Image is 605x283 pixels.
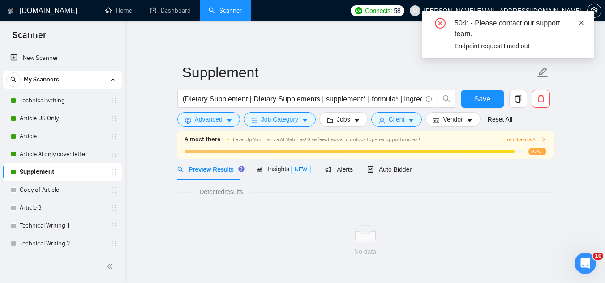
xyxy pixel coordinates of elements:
span: setting [588,7,601,14]
span: holder [110,186,117,194]
span: holder [110,240,117,247]
button: folderJobscaret-down [319,112,368,127]
span: search [438,95,455,103]
span: holder [110,97,117,104]
a: New Scanner [10,49,115,67]
a: dashboardDashboard [150,7,191,14]
span: holder [110,169,117,176]
img: logo [8,4,14,18]
span: Level Up Your Laziza AI Matches! Give feedback and unlock top-tier opportunities ! [233,136,420,143]
button: userClientcaret-down [371,112,422,127]
span: caret-down [354,117,360,124]
button: search [438,90,455,108]
span: double-left [107,262,116,271]
div: Tooltip anchor [237,165,245,173]
span: Vendor [443,114,463,124]
a: Technical writing [20,92,105,110]
li: My Scanners [3,71,122,270]
img: upwork-logo.png [355,7,362,14]
span: setting [185,117,191,124]
span: 10 [593,253,603,260]
span: caret-down [302,117,308,124]
a: Technical Writing 2 [20,235,105,253]
span: Job Category [261,114,298,124]
span: 58 [394,6,401,16]
button: delete [532,90,550,108]
span: caret-down [408,117,414,124]
div: No data [185,247,546,257]
a: Article [20,127,105,145]
button: settingAdvancedcaret-down [177,112,240,127]
span: info-circle [426,96,432,102]
a: searchScanner [209,7,242,14]
span: right [541,137,546,142]
input: Scanner name... [182,61,535,84]
span: search [177,166,184,173]
input: Search Freelance Jobs... [183,93,422,105]
span: caret-down [226,117,232,124]
span: Jobs [337,114,350,124]
span: NEW [291,165,311,174]
a: Supplement [20,163,105,181]
span: Detected results [193,187,249,197]
span: Save [474,93,490,105]
button: idcardVendorcaret-down [425,112,480,127]
span: search [7,76,20,83]
span: notification [325,166,331,173]
span: copy [510,95,527,103]
span: user [379,117,385,124]
span: area-chart [256,166,262,172]
span: close [578,20,584,26]
span: Alerts [325,166,353,173]
a: Reset All [488,114,512,124]
span: holder [110,115,117,122]
span: Advanced [195,114,223,124]
span: edit [537,67,549,78]
button: Train Laziza AI [505,135,546,144]
span: folder [327,117,333,124]
span: Almost there ! [185,135,224,144]
span: Scanner [5,29,53,47]
iframe: Intercom live chat [575,253,596,274]
a: Article US Only [20,110,105,127]
span: holder [110,222,117,229]
a: Copy of Article [20,181,105,199]
span: holder [110,151,117,158]
button: search [6,72,21,87]
li: New Scanner [3,49,122,67]
span: Insights [256,165,311,173]
span: idcard [433,117,439,124]
span: holder [110,133,117,140]
span: holder [110,204,117,211]
div: 504: - Please contact our support team. [455,18,584,39]
a: Technical Writing 1 [20,217,105,235]
a: Article AI only cover letter [20,145,105,163]
span: Connects: [365,6,392,16]
a: setting [587,7,601,14]
span: Auto Bidder [367,166,412,173]
a: homeHome [105,7,132,14]
span: delete [532,95,549,103]
button: setting [587,4,601,18]
div: Endpoint request timed out [455,41,584,51]
button: copy [509,90,527,108]
span: Client [389,114,405,124]
span: Preview Results [177,166,242,173]
span: bars [251,117,257,124]
span: My Scanners [24,71,59,89]
span: robot [367,166,373,173]
a: Article 3 [20,199,105,217]
span: caret-down [467,117,473,124]
button: Save [461,90,504,108]
span: user [412,8,418,14]
span: close-circle [435,18,446,29]
button: barsJob Categorycaret-down [244,112,316,127]
span: 97% [528,148,546,155]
